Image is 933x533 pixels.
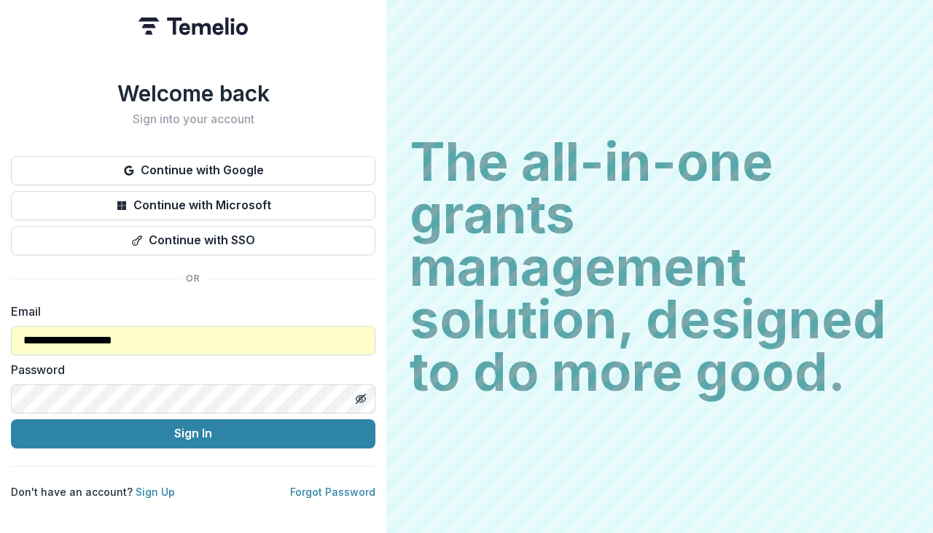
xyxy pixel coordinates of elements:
a: Forgot Password [290,486,375,498]
label: Email [11,303,367,320]
a: Sign Up [136,486,175,498]
h1: Welcome back [11,80,375,106]
p: Don't have an account? [11,484,175,499]
button: Continue with Microsoft [11,191,375,220]
button: Toggle password visibility [349,387,372,411]
img: Temelio [138,17,248,35]
button: Continue with Google [11,156,375,185]
h2: Sign into your account [11,112,375,126]
label: Password [11,361,367,378]
button: Sign In [11,419,375,448]
button: Continue with SSO [11,226,375,255]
